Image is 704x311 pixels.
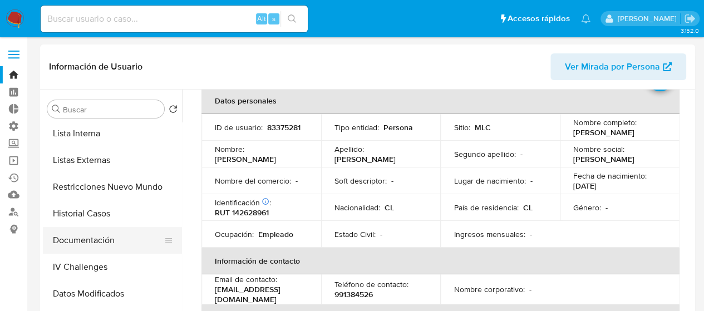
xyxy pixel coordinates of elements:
p: Teléfono de contacto : [334,279,408,289]
p: - [520,149,522,159]
button: Listas Externas [43,147,182,174]
p: - [296,176,298,186]
button: Lista Interna [43,120,182,147]
button: Restricciones Nuevo Mundo [43,174,182,200]
button: Ver Mirada por Persona [550,53,686,80]
p: Soft descriptor : [334,176,387,186]
p: [PERSON_NAME] [573,154,634,164]
button: Volver al orden por defecto [169,105,178,117]
p: [PERSON_NAME] [215,154,276,164]
p: RUT 142628961 [215,208,269,218]
p: Fecha de nacimiento : [573,171,647,181]
input: Buscar [63,105,160,115]
p: Sitio : [454,122,470,132]
p: nicolas.tyrkiel@mercadolibre.com [617,13,680,24]
button: Historial Casos [43,200,182,227]
button: IV Challenges [43,254,182,280]
a: Notificaciones [581,14,590,23]
p: Género : [573,203,601,213]
p: - [380,229,382,239]
p: Nombre completo : [573,117,637,127]
p: Estado Civil : [334,229,376,239]
p: Apellido : [334,144,364,154]
h1: Información de Usuario [49,61,142,72]
input: Buscar usuario o caso... [41,12,308,26]
p: Empleado [258,229,293,239]
button: Buscar [52,105,61,113]
p: País de residencia : [454,203,518,213]
p: Nacionalidad : [334,203,380,213]
p: Segundo apellido : [454,149,515,159]
p: CL [385,203,394,213]
p: [PERSON_NAME] [573,127,634,137]
button: Documentación [43,227,173,254]
button: Datos Modificados [43,280,182,307]
a: Salir [684,13,696,24]
span: Ver Mirada por Persona [565,53,660,80]
p: Ingresos mensuales : [454,229,525,239]
p: - [605,203,608,213]
p: Identificación : [215,198,271,208]
p: Email de contacto : [215,274,277,284]
p: Nombre del comercio : [215,176,291,186]
span: s [272,13,275,24]
p: - [529,229,531,239]
p: Persona [383,122,413,132]
button: search-icon [280,11,303,27]
p: ID de usuario : [215,122,263,132]
p: 83375281 [267,122,301,132]
p: CL [523,203,532,213]
span: Accesos rápidos [508,13,570,24]
p: [EMAIL_ADDRESS][DOMAIN_NAME] [215,284,303,304]
p: [PERSON_NAME] [334,154,396,164]
p: MLC [474,122,490,132]
p: [DATE] [573,181,597,191]
p: Nombre : [215,144,244,154]
p: - [391,176,393,186]
th: Información de contacto [201,248,680,274]
p: 991384526 [334,289,373,299]
span: Alt [257,13,266,24]
p: - [530,176,532,186]
p: Ocupación : [215,229,254,239]
p: Nombre social : [573,144,624,154]
th: Datos personales [201,87,680,114]
p: Tipo entidad : [334,122,379,132]
p: - [529,284,531,294]
p: Nombre corporativo : [454,284,524,294]
p: Lugar de nacimiento : [454,176,525,186]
